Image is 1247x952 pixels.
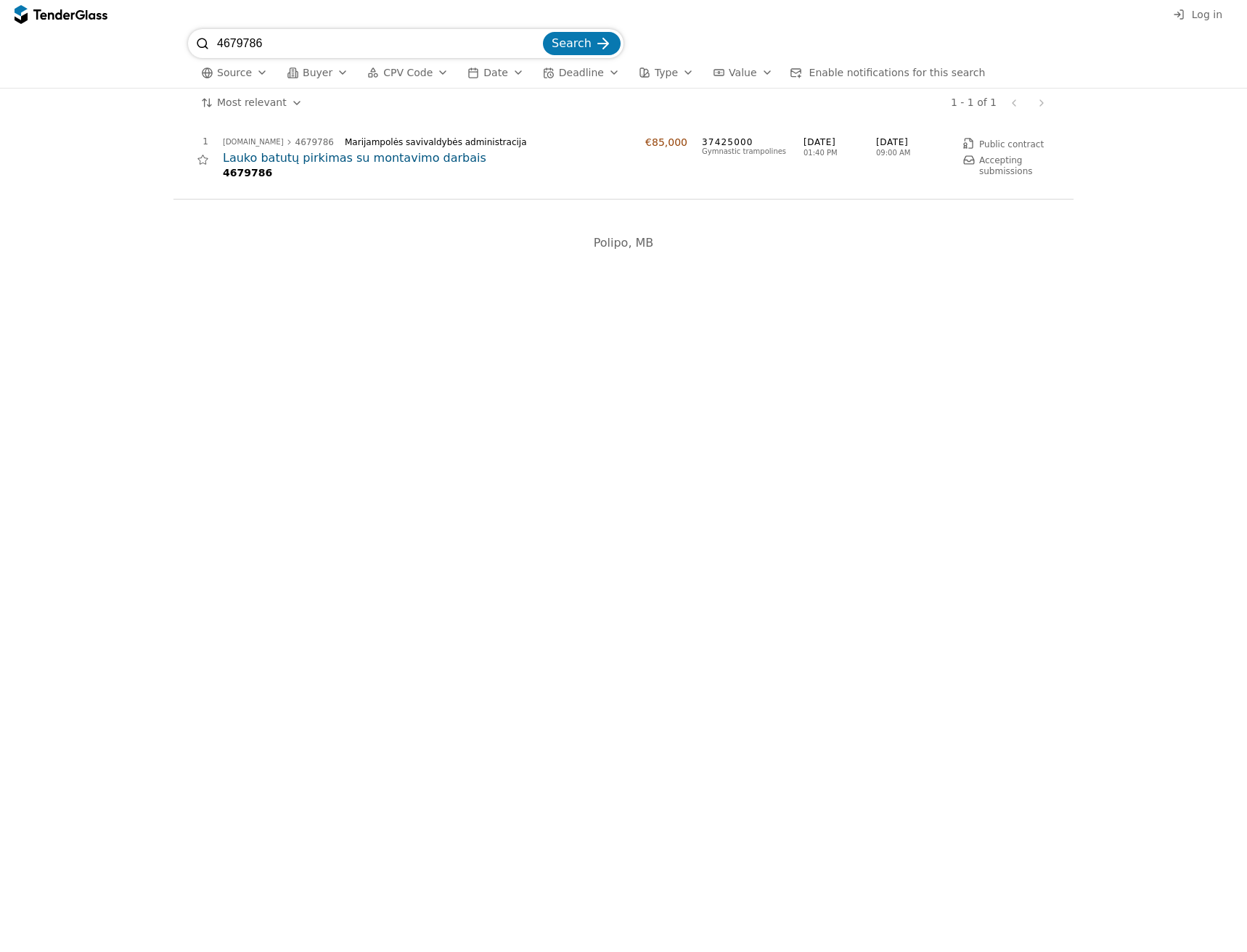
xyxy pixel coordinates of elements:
[217,67,252,78] span: Source
[195,64,274,82] button: Source
[223,139,284,146] div: [DOMAIN_NAME]
[594,236,654,250] span: Polipo, MB
[951,97,997,109] div: 1 - 1 of 1
[537,64,626,82] button: Deadline
[655,67,678,78] span: Type
[804,149,876,157] span: 01:40 PM
[979,139,1044,149] span: Public contract
[543,32,621,55] button: Search
[223,167,272,178] span: 4679786
[786,64,990,82] button: Enable notifications for this search
[345,137,634,147] div: Marijampolės savivaldybės administracija
[707,64,778,82] button: Value
[1192,9,1222,20] span: Log in
[559,67,604,78] span: Deadline
[729,67,756,78] span: Value
[876,136,949,149] span: [DATE]
[303,67,332,78] span: Buyer
[462,64,529,82] button: Date
[281,64,354,82] button: Buyer
[223,138,334,147] a: [DOMAIN_NAME]4679786
[217,29,540,58] input: Search tenders...
[702,136,789,149] span: 37425000
[295,138,334,147] div: 4679786
[702,147,789,156] div: Gymnastic trampolines
[223,150,687,166] a: Lauko batutų pirkimas su montavimo darbais
[979,155,1033,176] span: Accepting submissions
[383,67,433,78] span: CPV Code
[809,67,986,78] span: Enable notifications for this search
[645,136,687,149] div: €85,000
[1169,6,1227,24] button: Log in
[633,64,700,82] button: Type
[804,136,876,149] span: [DATE]
[876,149,910,157] span: 09:00 AM
[552,36,592,50] span: Search
[361,64,454,82] button: CPV Code
[173,136,208,147] div: 1
[483,67,507,78] span: Date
